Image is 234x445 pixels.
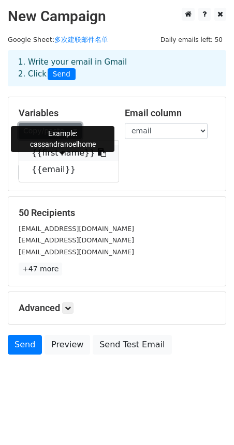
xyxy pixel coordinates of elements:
span: Daily emails left: 50 [157,34,226,45]
h5: Email column [125,108,215,119]
h5: 50 Recipients [19,207,215,219]
small: [EMAIL_ADDRESS][DOMAIN_NAME] [19,225,134,233]
small: [EMAIL_ADDRESS][DOMAIN_NAME] [19,236,134,244]
a: Preview [45,335,90,355]
h5: Advanced [19,302,215,314]
small: Google Sheet: [8,36,108,43]
small: [EMAIL_ADDRESS][DOMAIN_NAME] [19,248,134,256]
h2: New Campaign [8,8,226,25]
a: 多次建联邮件名单 [54,36,108,43]
iframe: Chat Widget [182,395,234,445]
a: Send Test Email [93,335,171,355]
a: Send [8,335,42,355]
a: +47 more [19,263,62,275]
a: {{email}} [19,161,119,178]
h5: Variables [19,108,109,119]
div: 1. Write your email in Gmail 2. Click [10,56,224,80]
span: Send [48,68,76,81]
a: Daily emails left: 50 [157,36,226,43]
div: 聊天小组件 [182,395,234,445]
div: Example: cassandranoelhome [11,126,114,152]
